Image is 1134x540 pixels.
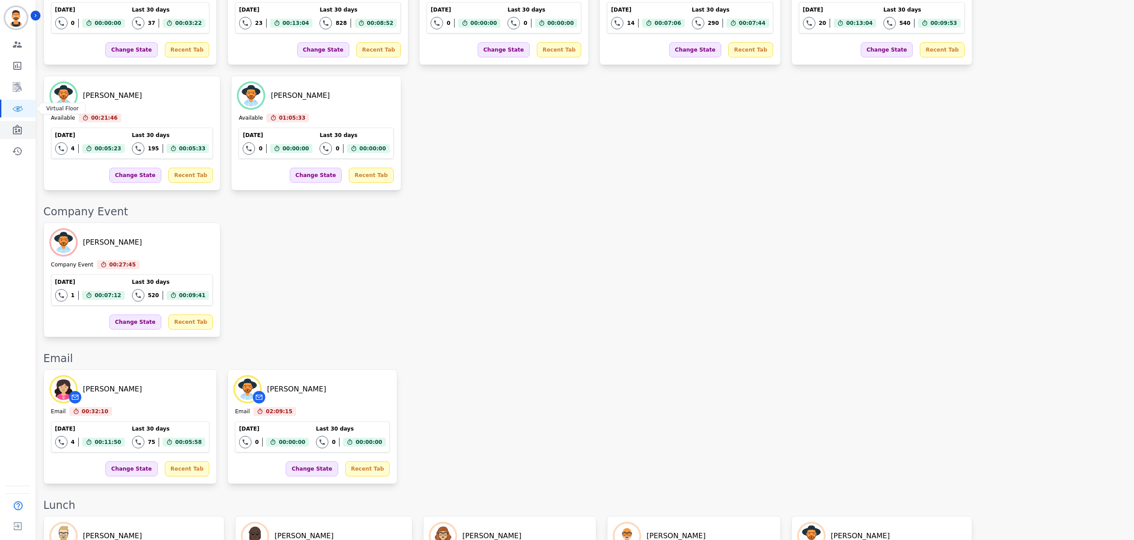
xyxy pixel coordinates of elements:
[537,42,581,57] div: Recent Tab
[335,20,347,27] div: 828
[168,168,213,183] div: Recent Tab
[319,6,397,13] div: Last 30 days
[708,20,719,27] div: 290
[267,384,326,395] div: [PERSON_NAME]
[165,42,209,57] div: Recent Tab
[179,144,206,153] span: 00:05:33
[930,19,957,28] span: 00:09:53
[359,144,386,153] span: 00:00:00
[71,145,75,152] div: 4
[51,114,75,122] div: Available
[507,6,577,13] div: Last 30 days
[55,132,125,139] div: [DATE]
[83,90,142,101] div: [PERSON_NAME]
[471,19,497,28] span: 00:00:00
[319,132,389,139] div: Last 30 days
[95,438,121,447] span: 00:11:50
[132,132,209,139] div: Last 30 days
[71,292,75,299] div: 1
[82,407,108,416] span: 00:32:10
[259,145,262,152] div: 0
[803,6,876,13] div: [DATE]
[431,6,500,13] div: [DATE]
[179,291,206,300] span: 00:09:41
[819,20,827,27] div: 20
[168,314,213,330] div: Recent Tab
[523,20,527,27] div: 0
[5,7,27,28] img: Bordered avatar
[239,425,309,432] div: [DATE]
[266,407,292,416] span: 02:09:15
[95,144,121,153] span: 00:05:23
[846,19,873,28] span: 00:13:04
[255,20,263,27] div: 23
[283,144,309,153] span: 00:00:00
[51,408,66,416] div: Email
[55,278,125,286] div: [DATE]
[611,6,684,13] div: [DATE]
[44,498,1125,512] div: Lunch
[332,439,335,446] div: 0
[44,205,1125,219] div: Company Event
[91,113,118,122] span: 00:21:46
[271,90,330,101] div: [PERSON_NAME]
[105,42,157,57] div: Change State
[728,42,773,57] div: Recent Tab
[290,168,342,183] div: Change State
[239,83,264,108] img: Avatar
[356,42,401,57] div: Recent Tab
[478,42,530,57] div: Change State
[51,377,76,402] img: Avatar
[71,20,75,27] div: 0
[148,145,159,152] div: 195
[71,439,75,446] div: 4
[279,113,306,122] span: 01:05:33
[55,425,125,432] div: [DATE]
[95,291,121,300] span: 00:07:12
[920,42,964,57] div: Recent Tab
[175,19,202,28] span: 00:03:22
[235,377,260,402] img: Avatar
[51,83,76,108] img: Avatar
[367,19,394,28] span: 00:08:52
[109,314,161,330] div: Change State
[297,42,349,57] div: Change State
[83,237,142,248] div: [PERSON_NAME]
[899,20,910,27] div: 540
[239,6,312,13] div: [DATE]
[279,438,305,447] span: 00:00:00
[132,425,205,432] div: Last 30 days
[148,439,156,446] div: 75
[286,461,338,476] div: Change State
[335,145,339,152] div: 0
[283,19,309,28] span: 00:13:04
[55,6,125,13] div: [DATE]
[51,230,76,255] img: Avatar
[447,20,450,27] div: 0
[175,438,202,447] span: 00:05:58
[349,168,393,183] div: Recent Tab
[165,461,209,476] div: Recent Tab
[255,439,259,446] div: 0
[148,292,159,299] div: 520
[355,438,382,447] span: 00:00:00
[547,19,574,28] span: 00:00:00
[109,260,136,269] span: 00:27:45
[739,19,766,28] span: 00:07:44
[692,6,769,13] div: Last 30 days
[235,408,250,416] div: Email
[669,42,721,57] div: Change State
[627,20,635,27] div: 14
[132,278,209,286] div: Last 30 days
[239,114,263,122] div: Available
[109,168,161,183] div: Change State
[44,351,1125,366] div: Email
[861,42,913,57] div: Change State
[105,461,157,476] div: Change State
[316,425,386,432] div: Last 30 days
[51,261,93,269] div: Company Event
[345,461,390,476] div: Recent Tab
[243,132,312,139] div: [DATE]
[83,384,142,395] div: [PERSON_NAME]
[132,6,205,13] div: Last 30 days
